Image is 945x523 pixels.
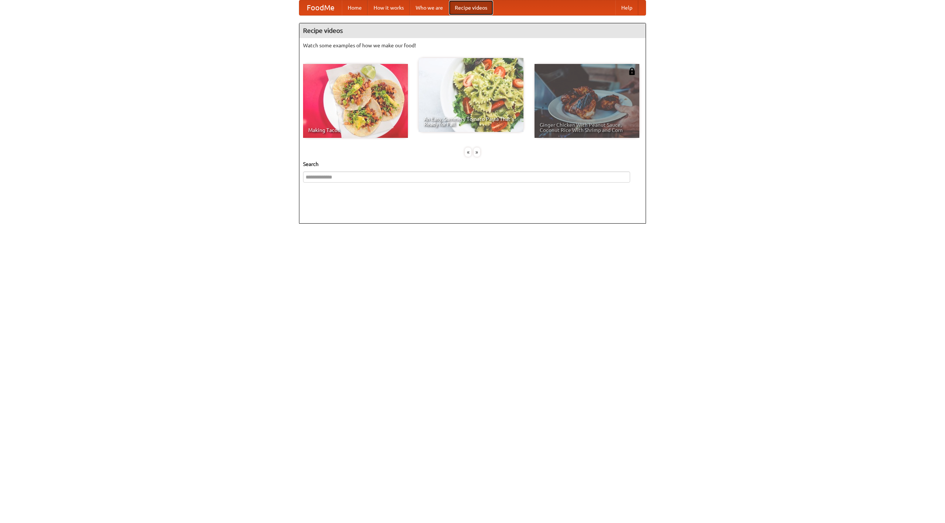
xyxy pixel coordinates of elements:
a: Help [615,0,638,15]
a: Who we are [410,0,449,15]
a: Making Tacos [303,64,408,138]
p: Watch some examples of how we make our food! [303,42,642,49]
a: Recipe videos [449,0,493,15]
div: » [474,147,480,157]
span: Making Tacos [308,128,403,133]
a: How it works [368,0,410,15]
a: An Easy, Summery Tomato Pasta That's Ready for Fall [419,58,523,132]
h5: Search [303,160,642,168]
a: Home [342,0,368,15]
h4: Recipe videos [299,23,646,38]
a: FoodMe [299,0,342,15]
div: « [465,147,471,157]
img: 483408.png [628,68,636,75]
span: An Easy, Summery Tomato Pasta That's Ready for Fall [424,116,518,127]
